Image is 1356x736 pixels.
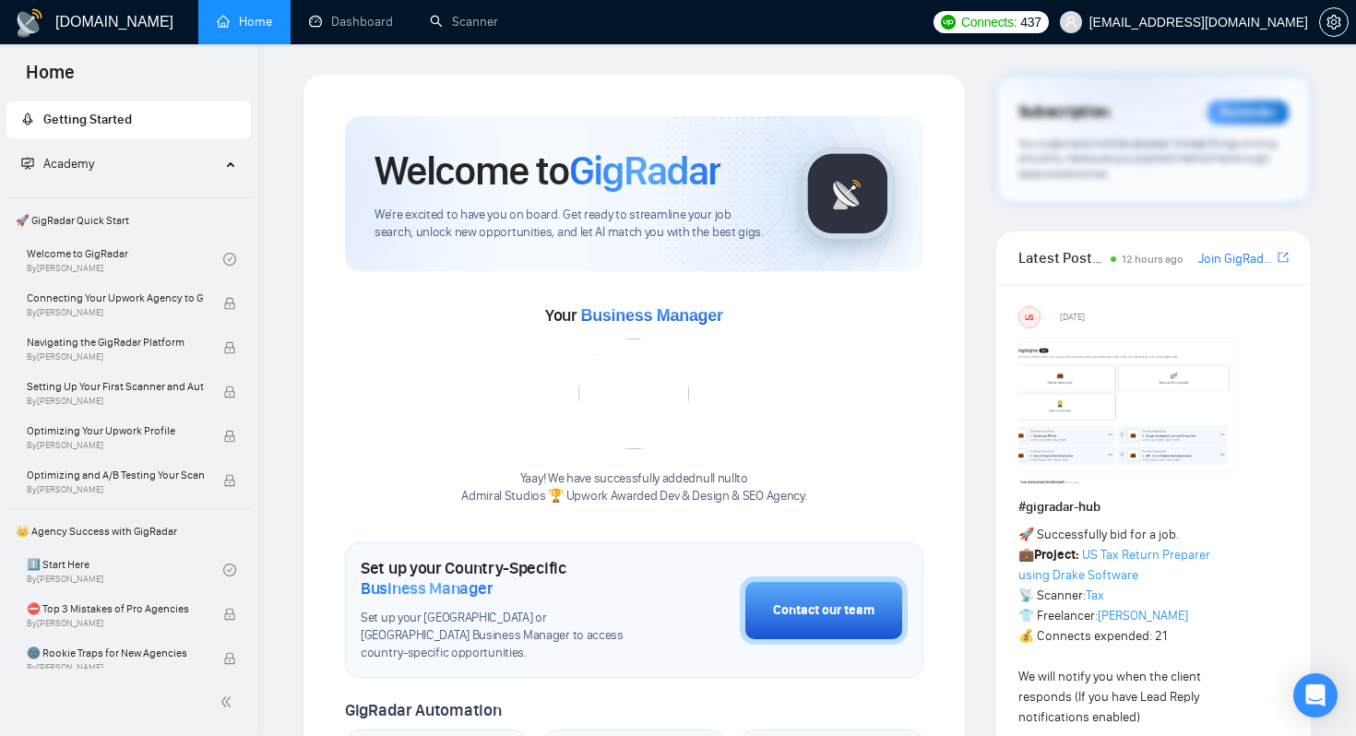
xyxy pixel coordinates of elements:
img: upwork-logo.png [941,15,956,30]
span: Academy [21,156,94,172]
div: Yaay! We have successfully added null null to [461,470,806,505]
span: Academy [43,156,94,172]
a: dashboardDashboard [309,14,393,30]
span: setting [1320,15,1348,30]
img: gigradar-logo.png [802,148,894,240]
span: double-left [220,693,238,711]
div: Contact our team [773,600,874,621]
h1: Set up your Country-Specific [361,558,648,599]
img: F09354QB7SM-image.png [1018,336,1240,483]
span: lock [223,652,236,665]
a: setting [1319,15,1349,30]
span: [DATE] [1060,309,1085,326]
span: Connecting Your Upwork Agency to GigRadar [27,289,204,307]
span: By [PERSON_NAME] [27,396,204,407]
span: rocket [21,113,34,125]
a: export [1278,249,1289,267]
div: Open Intercom Messenger [1293,673,1338,718]
a: [PERSON_NAME] [1098,608,1188,623]
span: 👑 Agency Success with GigRadar [8,513,249,550]
span: By [PERSON_NAME] [27,484,204,495]
span: Latest Posts from the GigRadar Community [1018,246,1106,269]
h1: Welcome to [375,146,720,196]
a: Join GigRadar Slack Community [1198,249,1274,269]
span: Optimizing and A/B Testing Your Scanner for Better Results [27,466,204,484]
span: ⛔ Top 3 Mistakes of Pro Agencies [27,599,204,618]
span: check-circle [223,253,236,266]
span: By [PERSON_NAME] [27,307,204,318]
span: Getting Started [43,112,132,127]
span: We're excited to have you on board. Get ready to streamline your job search, unlock new opportuni... [375,207,772,242]
span: Subscription [1018,97,1110,128]
span: fund-projection-screen [21,157,34,170]
span: 🚀 GigRadar Quick Start [8,202,249,239]
a: homeHome [217,14,272,30]
span: Your subscription will be renewed. To keep things running smoothly, make sure your payment method... [1018,137,1278,181]
a: Tax [1086,588,1104,603]
img: logo [15,8,44,38]
p: Admiral Studios 🏆 Upwork Awarded Dev & Design & SEO Agency . [461,488,806,505]
span: Navigating the GigRadar Platform [27,333,204,351]
span: export [1278,250,1289,265]
span: 12 hours ago [1122,253,1184,266]
span: lock [223,341,236,354]
span: lock [223,386,236,398]
span: By [PERSON_NAME] [27,351,204,362]
span: Optimizing Your Upwork Profile [27,421,204,440]
span: lock [223,608,236,621]
span: check-circle [223,564,236,576]
div: Reminder [1207,101,1289,125]
span: By [PERSON_NAME] [27,618,204,629]
span: 🌚 Rookie Traps for New Agencies [27,644,204,662]
span: Home [11,59,89,98]
span: user [1065,16,1077,29]
span: Setting Up Your First Scanner and Auto-Bidder [27,377,204,396]
button: setting [1319,7,1349,37]
span: GigRadar Automation [345,700,501,720]
span: lock [223,297,236,310]
a: Welcome to GigRadarBy[PERSON_NAME] [27,239,223,279]
h1: # gigradar-hub [1018,497,1289,517]
span: Business Manager [580,306,722,325]
span: Set up your [GEOGRAPHIC_DATA] or [GEOGRAPHIC_DATA] Business Manager to access country-specific op... [361,610,648,662]
span: lock [223,474,236,487]
span: GigRadar [569,146,720,196]
span: By [PERSON_NAME] [27,662,204,673]
span: Your [545,305,723,326]
li: Getting Started [6,101,251,138]
span: Connects: [961,12,1017,32]
a: searchScanner [430,14,498,30]
span: Business Manager [361,578,493,599]
span: lock [223,430,236,443]
a: US Tax Return Preparer using Drake Software [1018,547,1210,583]
a: 1️⃣ Start HereBy[PERSON_NAME] [27,550,223,590]
span: 437 [1020,12,1041,32]
img: error [578,338,689,449]
span: By [PERSON_NAME] [27,440,204,451]
button: Contact our team [740,576,908,645]
strong: Project: [1034,547,1079,563]
div: US [1019,307,1040,327]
